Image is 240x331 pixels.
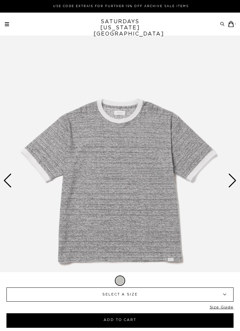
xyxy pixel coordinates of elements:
a: 1 [228,21,237,27]
small: 1 [235,23,237,26]
div: Previous slide [3,174,12,188]
b: ▾ [216,288,233,301]
span: SELECT A SIZE [21,288,219,301]
a: Size Guide [210,305,234,313]
p: Use Code EXTRA15 for Further 15% Off Archive Sale Items [7,4,234,9]
button: Add to Cart [6,313,234,328]
a: SATURDAYS[US_STATE][GEOGRAPHIC_DATA] [94,19,147,37]
div: Next slide [228,174,237,188]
